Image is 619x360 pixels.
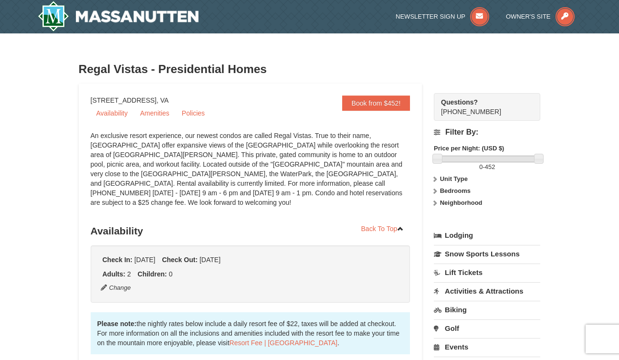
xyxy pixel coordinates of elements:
a: Events [434,338,540,356]
a: Resort Fee | [GEOGRAPHIC_DATA] [230,339,337,347]
a: Policies [176,106,210,120]
strong: Questions? [441,98,478,106]
strong: Check In: [103,256,133,264]
strong: Please note: [97,320,136,328]
div: An exclusive resort experience, our newest condos are called Regal Vistas. True to their name, [G... [91,131,410,217]
a: Owner's Site [506,13,575,20]
h3: Regal Vistas - Presidential Homes [79,60,541,79]
h4: Filter By: [434,128,540,137]
strong: Unit Type [440,175,468,182]
img: Massanutten Resort Logo [38,1,199,32]
span: Newsletter Sign Up [396,13,465,20]
a: Biking [434,301,540,318]
span: [DATE] [199,256,220,264]
strong: Check Out: [162,256,198,264]
a: Back To Top [355,222,410,236]
a: Lift Tickets [434,264,540,281]
div: the nightly rates below include a daily resort fee of $22, taxes will be added at checkout. For m... [91,312,410,354]
span: 452 [485,163,495,170]
span: [DATE] [134,256,155,264]
a: Lodging [434,227,540,244]
strong: Children: [137,270,167,278]
a: Newsletter Sign Up [396,13,489,20]
a: Amenities [134,106,175,120]
span: 0 [169,270,173,278]
a: Golf [434,319,540,337]
a: Availability [91,106,134,120]
span: Owner's Site [506,13,551,20]
span: 2 [127,270,131,278]
strong: Neighborhood [440,199,483,206]
h3: Availability [91,222,410,241]
button: Change [100,283,132,293]
label: - [434,162,540,172]
strong: Bedrooms [440,187,471,194]
a: Snow Sports Lessons [434,245,540,263]
span: [PHONE_NUMBER] [441,97,523,116]
a: Massanutten Resort [38,1,199,32]
strong: Price per Night: (USD $) [434,145,504,152]
span: 0 [479,163,483,170]
strong: Adults: [103,270,126,278]
a: Book from $452! [342,95,410,111]
a: Activities & Attractions [434,282,540,300]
